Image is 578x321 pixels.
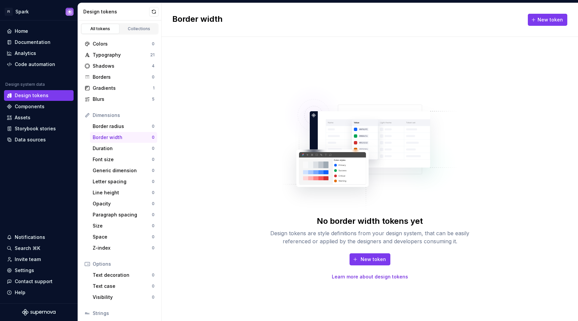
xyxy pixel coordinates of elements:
[83,8,149,15] div: Design tokens
[15,125,56,132] div: Storybook stories
[93,178,152,185] div: Letter spacing
[93,283,152,290] div: Text case
[93,156,152,163] div: Font size
[150,52,155,58] div: 21
[15,39,51,46] div: Documentation
[93,200,152,207] div: Opacity
[152,283,155,289] div: 0
[15,136,46,143] div: Data sources
[93,96,152,103] div: Blurs
[90,220,157,231] a: Size0
[152,212,155,217] div: 0
[152,201,155,206] div: 0
[93,112,155,119] div: Dimensions
[4,265,74,276] a: Settings
[82,39,157,49] a: Colors0
[93,272,152,278] div: Text decoration
[4,243,74,254] button: Search ⌘K
[93,211,152,218] div: Paragraph spacing
[4,123,74,134] a: Storybook stories
[152,179,155,184] div: 0
[152,168,155,173] div: 0
[93,123,152,130] div: Border radius
[317,216,423,227] div: No border width tokens yet
[361,256,386,263] span: New token
[90,270,157,280] a: Text decoration0
[22,309,56,316] a: Supernova Logo
[82,61,157,71] a: Shadows4
[263,229,477,245] div: Design tokens are style definitions from your design system, that can be easily referenced or app...
[5,82,45,87] div: Design system data
[4,59,74,70] a: Code automation
[90,143,157,154] a: Duration0
[90,281,157,292] a: Text case0
[93,294,152,301] div: Visibility
[93,41,152,47] div: Colors
[90,292,157,303] a: Visibility0
[4,287,74,298] button: Help
[1,4,76,19] button: FISparkDesign System Manager
[93,189,152,196] div: Line height
[152,41,155,47] div: 0
[90,232,157,242] a: Space0
[93,134,152,141] div: Border width
[15,8,29,15] div: Spark
[15,28,28,35] div: Home
[90,121,157,132] a: Border radius0
[90,198,157,209] a: Opacity0
[93,63,152,69] div: Shadows
[15,278,53,285] div: Contact support
[15,234,45,241] div: Notifications
[4,37,74,48] a: Documentation
[152,223,155,229] div: 0
[90,165,157,176] a: Generic dimension0
[4,232,74,243] button: Notifications
[538,16,563,23] span: New token
[93,261,155,267] div: Options
[4,48,74,59] a: Analytics
[4,101,74,112] a: Components
[4,112,74,123] a: Assets
[350,253,390,265] button: New token
[15,256,41,263] div: Invite team
[93,234,152,240] div: Space
[82,83,157,93] a: Gradients1
[93,52,150,58] div: Typography
[152,97,155,102] div: 5
[152,124,155,129] div: 0
[90,154,157,165] a: Font size0
[15,245,40,252] div: Search ⌘K
[4,276,74,287] button: Contact support
[332,273,408,280] a: Learn more about design tokens
[90,209,157,220] a: Paragraph spacing0
[152,272,155,278] div: 0
[93,245,152,251] div: Z-index
[93,167,152,174] div: Generic dimension
[153,85,155,91] div: 1
[66,8,74,16] img: Design System Manager
[15,92,49,99] div: Design tokens
[5,8,13,16] div: FI
[93,74,152,80] div: Borders
[84,26,117,31] div: All tokens
[4,254,74,265] a: Invite team
[15,289,25,296] div: Help
[90,176,157,187] a: Letter spacing0
[4,134,74,145] a: Data sources
[152,135,155,140] div: 0
[152,234,155,240] div: 0
[152,63,155,69] div: 4
[90,132,157,143] a: Border width0
[152,245,155,251] div: 0
[15,267,34,274] div: Settings
[152,146,155,151] div: 0
[90,187,157,198] a: Line height0
[4,90,74,101] a: Design tokens
[15,61,55,68] div: Code automation
[93,310,155,317] div: Strings
[528,14,567,26] button: New token
[152,74,155,80] div: 0
[172,14,223,26] h2: Border width
[15,50,36,57] div: Analytics
[93,145,152,152] div: Duration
